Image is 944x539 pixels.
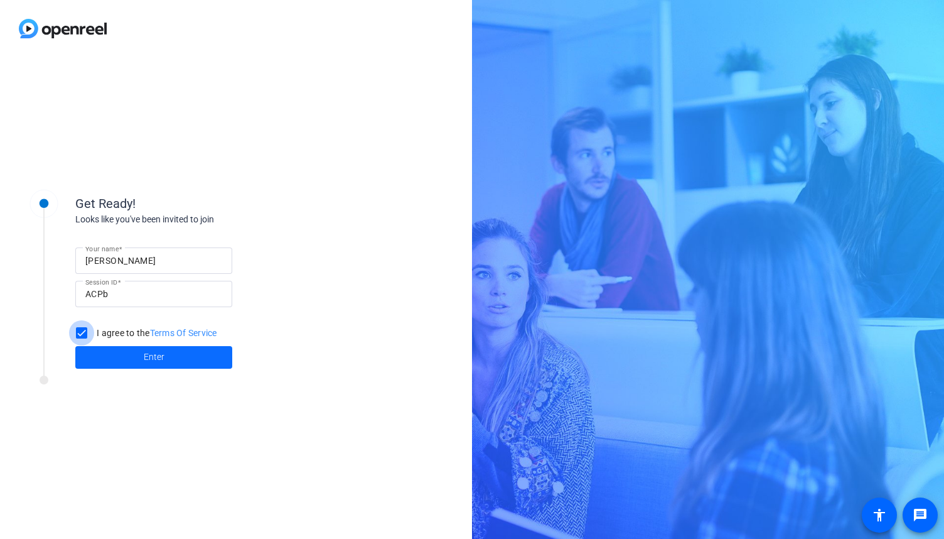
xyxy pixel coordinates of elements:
[150,328,217,338] a: Terms Of Service
[75,194,326,213] div: Get Ready!
[75,213,326,226] div: Looks like you've been invited to join
[94,327,217,339] label: I agree to the
[85,278,117,286] mat-label: Session ID
[75,346,232,369] button: Enter
[913,508,928,523] mat-icon: message
[144,351,164,364] span: Enter
[85,245,119,253] mat-label: Your name
[872,508,887,523] mat-icon: accessibility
